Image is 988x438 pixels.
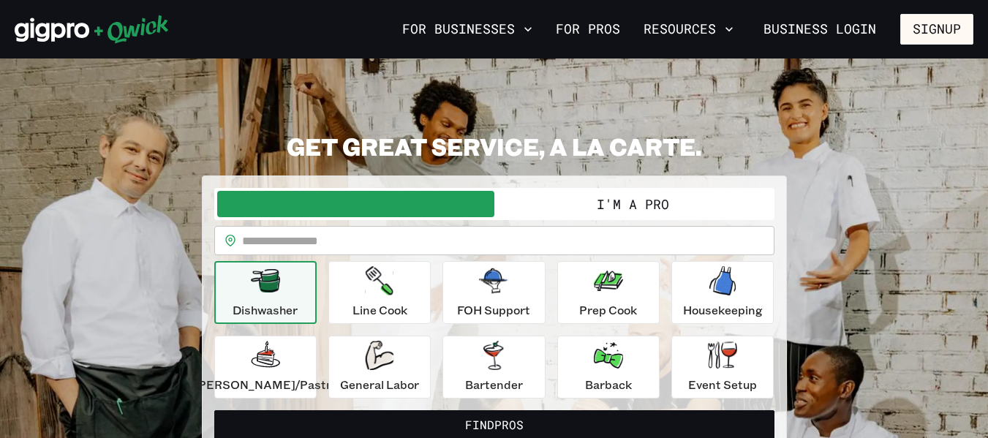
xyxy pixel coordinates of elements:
[214,261,317,324] button: Dishwasher
[328,261,431,324] button: Line Cook
[494,191,772,217] button: I'm a Pro
[214,336,317,399] button: [PERSON_NAME]/Pastry
[557,261,660,324] button: Prep Cook
[550,17,626,42] a: For Pros
[442,261,545,324] button: FOH Support
[751,14,889,45] a: Business Login
[585,376,632,393] p: Barback
[194,376,337,393] p: [PERSON_NAME]/Pastry
[217,191,494,217] button: I'm a Business
[671,261,774,324] button: Housekeeping
[396,17,538,42] button: For Businesses
[202,132,787,161] h2: GET GREAT SERVICE, A LA CARTE.
[457,301,530,319] p: FOH Support
[638,17,739,42] button: Resources
[465,376,523,393] p: Bartender
[340,376,419,393] p: General Labor
[671,336,774,399] button: Event Setup
[688,376,757,393] p: Event Setup
[328,336,431,399] button: General Labor
[579,301,637,319] p: Prep Cook
[900,14,973,45] button: Signup
[352,301,407,319] p: Line Cook
[557,336,660,399] button: Barback
[442,336,545,399] button: Bartender
[233,301,298,319] p: Dishwasher
[683,301,763,319] p: Housekeeping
